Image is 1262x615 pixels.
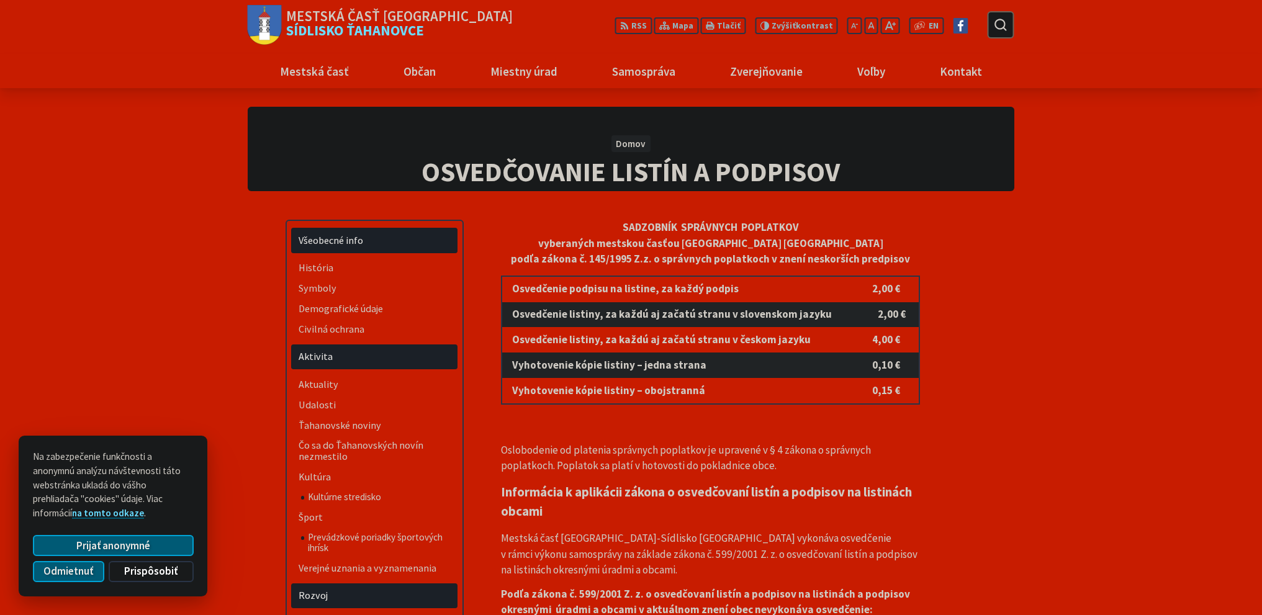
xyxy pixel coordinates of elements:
a: Kontakt [917,54,1005,88]
a: Ťahanovské noviny [291,415,457,436]
button: Zvýšiťkontrast [755,17,837,34]
span: Symboly [299,278,451,299]
span: Udalosti [299,395,451,415]
button: Tlačiť [701,17,746,34]
button: Prispôsobiť [109,561,193,582]
span: Kontakt [935,54,987,88]
a: RSS [615,17,652,34]
strong: vyberaných mestskou časťou [GEOGRAPHIC_DATA] [GEOGRAPHIC_DATA] [538,236,883,250]
a: História [291,258,457,278]
span: Mapa [672,20,693,33]
span: Miestny úrad [485,54,562,88]
img: Prejsť na Facebook stránku [953,18,968,34]
a: Samospráva [590,54,698,88]
strong: 0,15 € [872,384,900,397]
a: Symboly [291,278,457,299]
p: Mestská časť [GEOGRAPHIC_DATA]-Sídlisko [GEOGRAPHIC_DATA] vykonáva osvedčenie v rámci výkonu samo... [501,531,920,578]
a: EN [926,20,942,33]
a: Občan [381,54,458,88]
a: Domov [616,138,646,150]
span: Prispôsobiť [124,565,178,578]
span: Rozvoj [299,585,451,606]
strong: Informácia k aplikácii zákona o osvedčovaní listín a podpisov na listinách obcami [501,483,912,519]
span: Civilná ochrana [299,319,451,339]
span: Prijať anonymné [76,539,150,552]
strong: 0,10 € [872,358,900,372]
span: RSS [631,20,647,33]
span: Sídlisko Ťahanovce [282,9,513,38]
span: Všeobecné info [299,230,451,251]
span: kontrast [772,21,833,31]
strong: podľa zákona č. 145/1995 Z.z. o správnych poplatkoch v znení neskorších predpisov [511,252,910,266]
a: Mestská časť [257,54,371,88]
a: Rozvoj [291,583,457,609]
a: Aktuality [291,374,457,395]
a: Civilná ochrana [291,319,457,339]
a: Voľby [835,54,908,88]
span: História [299,258,451,278]
span: Šport [299,507,451,527]
a: Šport [291,507,457,527]
strong: 2,00 € [878,307,906,321]
span: Občan [399,54,440,88]
span: Odmietnuť [43,565,93,578]
a: na tomto odkaze [72,507,144,519]
span: OSVEDČOVANIE LISTÍN A PODPISOV [421,155,840,189]
a: Čo sa do Ťahanovských novín nezmestilo [291,436,457,467]
span: Aktivita [299,347,451,367]
a: Udalosti [291,395,457,415]
span: Prevádzkové poriadky športových ihrísk [308,527,451,558]
span: Kultúrne stredisko [308,488,451,508]
a: Verejné uznania a vyznamenania [291,558,457,578]
a: Zverejňovanie [708,54,826,88]
a: Miestny úrad [467,54,580,88]
span: Mestská časť [275,54,353,88]
strong: 2,00 € [872,282,900,295]
span: Ťahanovské noviny [299,415,451,436]
a: Aktivita [291,344,457,370]
span: Demografické údaje [299,299,451,319]
a: Všeobecné info [291,228,457,253]
button: Odmietnuť [33,561,104,582]
a: Mapa [654,17,698,34]
img: Prejsť na domovskú stránku [248,5,282,45]
button: Nastaviť pôvodnú veľkosť písma [864,17,878,34]
a: Kultúra [291,467,457,488]
p: Oslobodenie od platenia správnych poplatkov je upravené v § 4 zákona o správnych poplatkoch. Popl... [501,442,920,474]
span: Tlačiť [717,21,741,31]
span: Zverejňovanie [725,54,807,88]
button: Zväčšiť veľkosť písma [880,17,899,34]
strong: Osvedčenie listiny, za každú aj začatú stranu v slovenskom jazyku [512,307,832,321]
button: Prijať anonymné [33,535,193,556]
span: Samospráva [607,54,680,88]
span: Čo sa do Ťahanovských novín nezmestilo [299,436,451,467]
strong: Osvedčenie listiny, za každú aj začatú stranu v českom jazyku [512,333,811,346]
span: Aktuality [299,374,451,395]
button: Zmenšiť veľkosť písma [847,17,862,34]
strong: Vyhotovenie kópie listiny – obojstranná [512,384,705,397]
strong: SADZOBNÍK SPRÁVNYCH POPLATKOV [623,220,799,234]
a: Logo Sídlisko Ťahanovce, prejsť na domovskú stránku. [248,5,513,45]
span: EN [929,20,939,33]
span: Kultúra [299,467,451,488]
span: Verejné uznania a vyznamenania [299,558,451,578]
span: Voľby [853,54,890,88]
strong: Vyhotovenie kópie listiny – jedna strana [512,358,706,372]
span: Mestská časť [GEOGRAPHIC_DATA] [286,9,513,24]
p: Na zabezpečenie funkčnosti a anonymnú analýzu návštevnosti táto webstránka ukladá do vášho prehli... [33,450,193,521]
a: Kultúrne stredisko [301,488,458,508]
strong: Osvedčenie podpisu na listine, za každý podpis [512,282,739,295]
a: Prevádzkové poriadky športových ihrísk [301,527,458,558]
a: Demografické údaje [291,299,457,319]
strong: 4,00 € [872,333,900,346]
span: Zvýšiť [772,20,796,31]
